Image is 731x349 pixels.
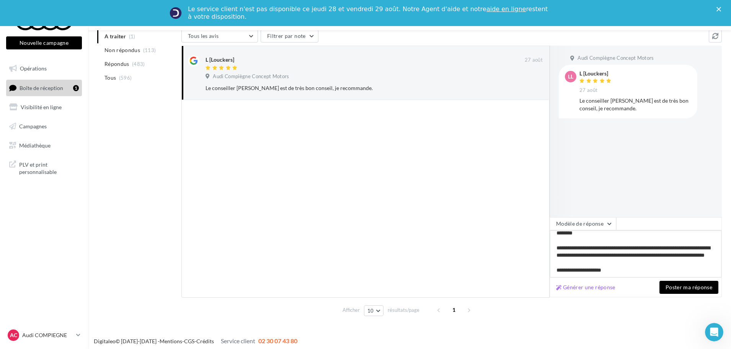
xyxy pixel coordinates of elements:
div: Fermer [716,7,724,11]
a: PLV et print personnalisable [5,156,83,179]
span: 27 août [579,87,597,94]
p: Audi COMPIEGNE [22,331,73,339]
span: Audi Compiègne Concept Motors [213,73,289,80]
button: Générer une réponse [553,283,618,292]
a: AC Audi COMPIEGNE [6,328,82,342]
img: Profile image for Service-Client [170,7,182,19]
span: (483) [132,61,145,67]
span: © [DATE]-[DATE] - - - [94,338,297,344]
div: 1 [73,85,79,91]
span: Opérations [20,65,47,72]
button: Poster ma réponse [659,281,718,294]
button: Filtrer par note [261,29,318,43]
div: Le service client n'est pas disponible ce jeudi 28 et vendredi 29 août. Notre Agent d'aide et not... [188,5,549,21]
a: CGS [184,338,194,344]
button: Modèle de réponse [550,217,616,230]
div: L [Louckers] [579,71,613,76]
span: Médiathèque [19,142,51,148]
span: Tous [104,74,116,82]
span: Audi Compiègne Concept Motors [578,55,654,62]
div: Le conseiller [PERSON_NAME] est de très bon conseil, je recommande. [579,97,691,112]
span: 10 [367,308,374,314]
a: Mentions [160,338,182,344]
a: Boîte de réception1 [5,80,83,96]
span: Service client [221,337,255,344]
a: aide en ligne [486,5,526,13]
span: AC [10,331,17,339]
span: Répondus [104,60,129,68]
button: Nouvelle campagne [6,36,82,49]
span: PLV et print personnalisable [19,159,79,176]
iframe: Intercom live chat [705,323,723,341]
span: (113) [143,47,156,53]
a: Crédits [196,338,214,344]
span: LL [568,73,573,80]
span: Campagnes [19,123,47,129]
a: Campagnes [5,118,83,134]
button: Tous les avis [181,29,258,43]
div: Le conseiller [PERSON_NAME] est de très bon conseil, je recommande. [206,84,493,92]
span: Boîte de réception [20,84,63,91]
span: (596) [119,75,132,81]
span: 27 août [525,57,543,64]
span: Non répondus [104,46,140,54]
a: Visibilité en ligne [5,99,83,115]
button: 10 [364,305,383,316]
span: 1 [448,304,460,316]
span: résultats/page [388,306,419,314]
span: 02 30 07 43 80 [258,337,297,344]
a: Digitaleo [94,338,116,344]
span: Visibilité en ligne [21,104,62,110]
a: Opérations [5,61,83,77]
div: L [Louckers] [206,56,234,64]
a: Médiathèque [5,138,83,154]
span: Tous les avis [188,33,219,39]
span: Afficher [343,306,360,314]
